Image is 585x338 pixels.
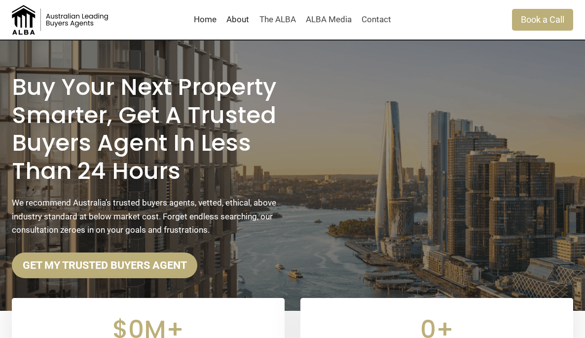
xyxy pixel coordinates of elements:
[12,5,110,35] img: Australian Leading Buyers Agents
[12,73,285,185] h1: Buy Your Next Property Smarter, Get a Trusted Buyers Agent in less than 24 Hours
[512,9,573,30] a: Book a Call
[12,196,285,237] p: We recommend Australia’s trusted buyers agents, vetted, ethical, above industry standard at below...
[221,8,254,32] a: About
[357,8,396,32] a: Contact
[23,259,187,271] strong: Get my trusted Buyers Agent
[12,253,197,278] a: Get my trusted Buyers Agent
[189,8,221,32] a: Home
[254,8,300,32] a: The ALBA
[189,8,397,32] nav: Primary Navigation
[301,8,357,32] a: ALBA Media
